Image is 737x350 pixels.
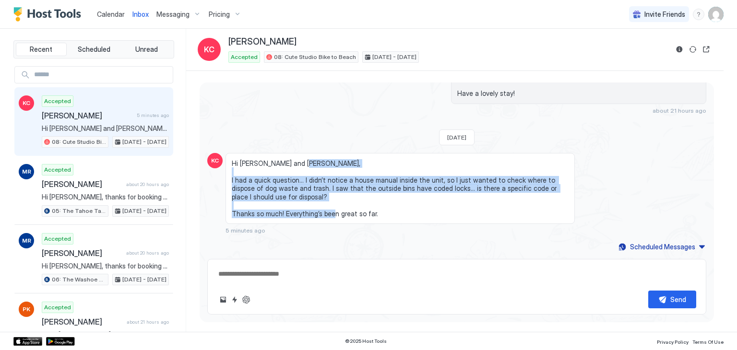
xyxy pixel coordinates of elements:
[44,97,71,105] span: Accepted
[13,7,85,22] a: Host Tools Logo
[204,44,214,55] span: KC
[692,339,724,345] span: Terms Of Use
[97,10,125,18] span: Calendar
[42,317,123,327] span: [PERSON_NAME]
[22,167,31,176] span: MR
[132,9,149,19] a: Inbox
[156,10,190,19] span: Messaging
[122,207,166,215] span: [DATE] - [DATE]
[226,227,265,234] span: 5 minutes ago
[52,207,106,215] span: 05: The Tahoe Tamarack Pet Friendly Studio
[211,156,219,165] span: KC
[657,339,689,345] span: Privacy Policy
[122,275,166,284] span: [DATE] - [DATE]
[701,44,712,55] button: Open reservation
[44,303,71,312] span: Accepted
[630,242,695,252] div: Scheduled Messages
[692,336,724,346] a: Terms Of Use
[16,43,67,56] button: Recent
[674,44,685,55] button: Reservation information
[42,262,169,270] span: Hi [PERSON_NAME], thanks for booking your stay with us! Details of your Booking: 📍 [STREET_ADDRES...
[132,10,149,18] span: Inbox
[52,275,106,284] span: 06: The Washoe Sierra Studio
[23,99,30,107] span: KC
[69,43,119,56] button: Scheduled
[232,159,569,218] span: Hi [PERSON_NAME] and [PERSON_NAME], I had a quick question... I didn’t notice a house manual insi...
[42,124,169,133] span: Hi [PERSON_NAME] and [PERSON_NAME], I had a quick question... I didn’t notice a house manual insi...
[44,234,71,243] span: Accepted
[240,294,252,305] button: ChatGPT Auto Reply
[42,111,133,120] span: [PERSON_NAME]
[693,9,704,20] div: menu
[209,10,230,19] span: Pricing
[23,305,30,314] span: PK
[670,294,686,304] div: Send
[42,248,122,258] span: [PERSON_NAME]
[127,319,169,325] span: about 21 hours ago
[97,9,125,19] a: Calendar
[447,134,466,141] span: [DATE]
[137,112,169,118] span: 5 minutes ago
[231,53,258,61] span: Accepted
[121,43,172,56] button: Unread
[274,53,356,61] span: 08: Cute Studio Bike to Beach
[42,179,122,189] span: [PERSON_NAME]
[345,338,387,344] span: © 2025 Host Tools
[22,236,31,245] span: MR
[126,250,169,256] span: about 20 hours ago
[122,138,166,146] span: [DATE] - [DATE]
[217,294,229,305] button: Upload image
[42,330,169,339] span: Hello [PERSON_NAME], Thank you so much for your booking! We'll send the check-in instructions [DA...
[708,7,724,22] div: User profile
[228,36,297,47] span: [PERSON_NAME]
[229,294,240,305] button: Quick reply
[13,40,174,58] div: tab-group
[648,291,696,308] button: Send
[46,337,75,346] a: Google Play Store
[653,107,706,114] span: about 21 hours ago
[78,45,110,54] span: Scheduled
[30,67,173,83] input: Input Field
[42,193,169,201] span: Hi [PERSON_NAME], thanks for booking your stay with us! Details of your Booking: 📍 [STREET_ADDRES...
[687,44,699,55] button: Sync reservation
[644,10,685,19] span: Invite Friends
[52,138,106,146] span: 08: Cute Studio Bike to Beach
[44,165,71,174] span: Accepted
[657,336,689,346] a: Privacy Policy
[372,53,416,61] span: [DATE] - [DATE]
[126,181,169,187] span: about 20 hours ago
[617,240,706,253] button: Scheduled Messages
[30,45,52,54] span: Recent
[135,45,158,54] span: Unread
[13,337,42,346] a: App Store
